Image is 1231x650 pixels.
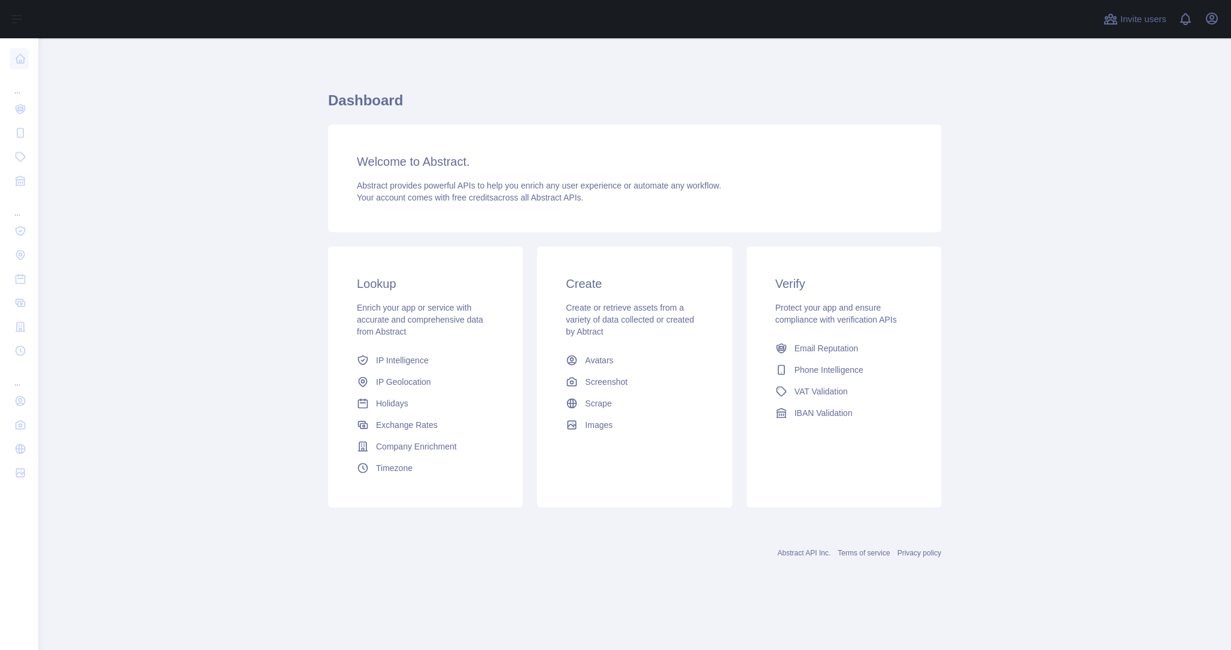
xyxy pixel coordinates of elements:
[771,338,917,359] a: Email Reputation
[357,193,583,202] span: Your account comes with across all Abstract APIs.
[352,436,499,457] a: Company Enrichment
[561,350,708,371] a: Avatars
[561,371,708,393] a: Screenshot
[352,371,499,393] a: IP Geolocation
[585,376,627,388] span: Screenshot
[771,381,917,402] a: VAT Validation
[376,462,413,474] span: Timezone
[771,359,917,381] a: Phone Intelligence
[566,303,694,336] span: Create or retrieve assets from a variety of data collected or created by Abtract
[838,549,890,557] a: Terms of service
[795,385,848,397] span: VAT Validation
[585,397,611,409] span: Scrape
[561,414,708,436] a: Images
[771,402,917,424] a: IBAN Validation
[352,457,499,479] a: Timezone
[1101,10,1169,29] button: Invite users
[1120,13,1166,26] span: Invite users
[357,153,912,170] h3: Welcome to Abstract.
[376,397,408,409] span: Holidays
[376,354,429,366] span: IP Intelligence
[376,419,438,431] span: Exchange Rates
[328,91,941,120] h1: Dashboard
[352,414,499,436] a: Exchange Rates
[357,303,483,336] span: Enrich your app or service with accurate and comprehensive data from Abstract
[795,364,863,376] span: Phone Intelligence
[352,350,499,371] a: IP Intelligence
[561,393,708,414] a: Scrape
[778,549,831,557] a: Abstract API Inc.
[566,275,703,292] h3: Create
[10,194,29,218] div: ...
[795,342,859,354] span: Email Reputation
[376,441,457,452] span: Company Enrichment
[10,72,29,96] div: ...
[585,354,613,366] span: Avatars
[10,364,29,388] div: ...
[775,275,912,292] h3: Verify
[376,376,431,388] span: IP Geolocation
[898,549,941,557] a: Privacy policy
[357,181,721,190] span: Abstract provides powerful APIs to help you enrich any user experience or automate any workflow.
[585,419,613,431] span: Images
[452,193,493,202] span: free credits
[795,407,853,419] span: IBAN Validation
[357,275,494,292] h3: Lookup
[775,303,897,324] span: Protect your app and ensure compliance with verification APIs
[352,393,499,414] a: Holidays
